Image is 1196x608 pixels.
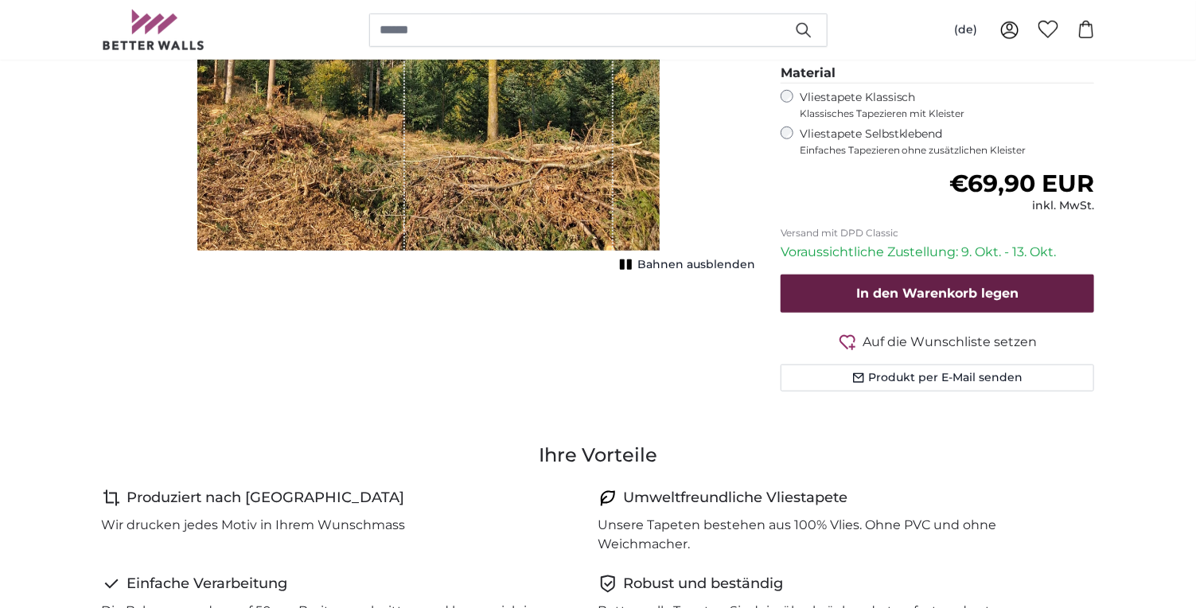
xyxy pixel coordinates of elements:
[102,442,1095,468] h3: Ihre Vorteile
[127,573,288,595] h4: Einfache Verarbeitung
[598,516,1082,554] p: Unsere Tapeten bestehen aus 100% Vlies. Ohne PVC und ohne Weichmacher.
[800,107,1081,120] span: Klassisches Tapezieren mit Kleister
[800,127,1095,157] label: Vliestapete Selbstklebend
[949,169,1094,198] span: €69,90 EUR
[637,257,755,273] span: Bahnen ausblenden
[863,333,1038,352] span: Auf die Wunschliste setzen
[949,198,1094,214] div: inkl. MwSt.
[800,90,1081,120] label: Vliestapete Klassisch
[781,332,1095,352] button: Auf die Wunschliste setzen
[615,254,755,276] button: Bahnen ausblenden
[102,516,406,535] p: Wir drucken jedes Motiv in Ihrem Wunschmass
[781,227,1095,240] p: Versand mit DPD Classic
[800,144,1095,157] span: Einfaches Tapezieren ohne zusätzlichen Kleister
[127,487,405,509] h4: Produziert nach [GEOGRAPHIC_DATA]
[781,275,1095,313] button: In den Warenkorb legen
[624,487,848,509] h4: Umweltfreundliche Vliestapete
[781,243,1095,262] p: Voraussichtliche Zustellung: 9. Okt. - 13. Okt.
[942,16,991,45] button: (de)
[102,10,205,50] img: Betterwalls
[624,573,784,595] h4: Robust und beständig
[781,64,1095,84] legend: Material
[781,364,1095,392] button: Produkt per E-Mail senden
[856,286,1019,301] span: In den Warenkorb legen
